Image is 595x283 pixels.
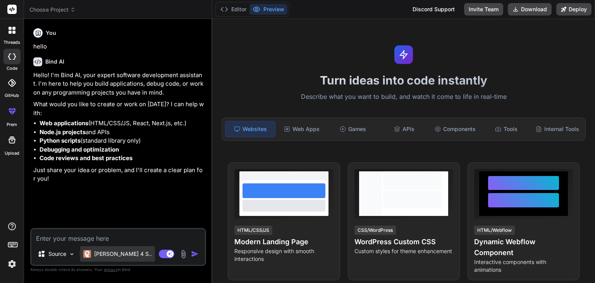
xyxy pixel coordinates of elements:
[482,121,531,137] div: Tools
[225,121,275,137] div: Websites
[379,121,429,137] div: APIs
[33,71,205,97] p: Hello! I'm Bind AI, your expert software development assistant. I'm here to help you build applic...
[464,3,503,16] button: Invite Team
[5,150,19,157] label: Upload
[277,121,327,137] div: Web Apps
[29,6,76,14] span: Choose Project
[104,267,118,272] span: privacy
[45,58,64,66] h6: Bind AI
[354,247,453,255] p: Custom styles for theme enhancement
[533,121,582,137] div: Internal Tools
[7,121,17,128] label: prem
[179,250,188,259] img: attachment
[3,39,20,46] label: threads
[474,236,573,258] h4: Dynamic Webflow Component
[7,65,17,72] label: code
[408,3,459,16] div: Discord Support
[5,92,19,99] label: GitHub
[474,226,515,235] div: HTML/Webflow
[40,119,205,128] li: (HTML/CSS/JS, React, Next.js, etc.)
[33,42,205,51] p: hello
[83,250,91,258] img: Claude 4 Sonnet
[234,247,333,263] p: Responsive design with smooth interactions
[40,137,81,144] strong: Python scripts
[33,100,205,117] p: What would you like to create or work on [DATE]? I can help with:
[508,3,552,16] button: Download
[40,136,205,145] li: (standard library only)
[5,257,19,271] img: settings
[33,166,205,183] p: Just share your idea or problem, and I'll create a clear plan for you!
[46,29,56,37] h6: You
[30,266,206,273] p: Always double-check its answers. Your in Bind
[217,73,590,87] h1: Turn ideas into code instantly
[40,146,119,153] strong: Debugging and optimization
[328,121,378,137] div: Games
[69,251,75,257] img: Pick Models
[354,236,453,247] h4: WordPress Custom CSS
[40,128,86,136] strong: Node.js projects
[48,250,66,258] p: Source
[556,3,592,16] button: Deploy
[474,258,573,274] p: Interactive components with animations
[40,119,88,127] strong: Web applications
[234,226,272,235] div: HTML/CSS/JS
[191,250,199,258] img: icon
[217,4,249,15] button: Editor
[249,4,287,15] button: Preview
[94,250,152,258] p: [PERSON_NAME] 4 S..
[354,226,396,235] div: CSS/WordPress
[234,236,333,247] h4: Modern Landing Page
[430,121,480,137] div: Components
[40,128,205,137] li: and APIs
[40,154,132,162] strong: Code reviews and best practices
[217,92,590,102] p: Describe what you want to build, and watch it come to life in real-time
